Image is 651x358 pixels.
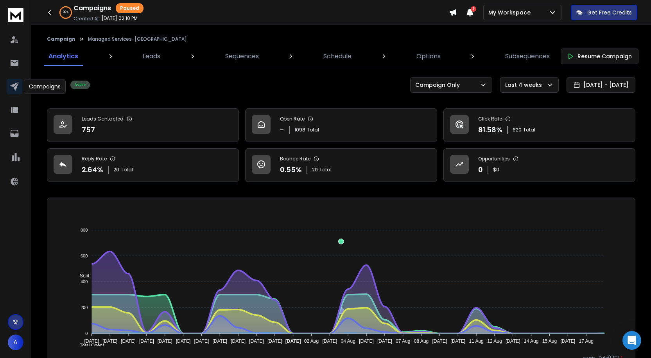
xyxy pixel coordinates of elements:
[102,15,138,22] p: [DATE] 02:10 PM
[8,8,23,22] img: logo
[84,338,99,344] tspan: [DATE]
[139,338,154,344] tspan: [DATE]
[280,124,284,135] p: -
[341,338,355,344] tspan: 04 Aug
[138,47,165,66] a: Leads
[121,167,133,173] span: Total
[116,3,143,13] div: Paused
[412,47,445,66] a: Options
[63,10,68,15] p: 99 %
[245,108,437,142] a: Open Rate-1098Total
[478,116,502,122] p: Click Rate
[524,338,538,344] tspan: 14 Aug
[81,228,88,232] tspan: 800
[396,338,410,344] tspan: 07 Aug
[74,343,105,348] span: Total Opens
[231,338,246,344] tspan: [DATE]
[70,81,90,89] div: Active
[48,52,78,61] p: Analytics
[82,156,107,162] p: Reply Rate
[267,338,282,344] tspan: [DATE]
[478,124,502,135] p: 81.58 %
[469,338,483,344] tspan: 11 Aug
[523,127,535,133] span: Total
[567,77,635,93] button: [DATE] - [DATE]
[82,124,95,135] p: 757
[471,6,476,12] span: 1
[194,338,209,344] tspan: [DATE]
[571,5,637,20] button: Get Free Credits
[414,338,429,344] tspan: 08 Aug
[323,52,352,61] p: Schedule
[280,164,302,175] p: 0.55 %
[85,331,88,336] tspan: 0
[622,331,641,350] div: Open Intercom Messenger
[81,254,88,258] tspan: 600
[542,338,557,344] tspan: 15 Aug
[82,164,103,175] p: 2.64 %
[506,338,520,344] tspan: [DATE]
[81,305,88,310] tspan: 200
[8,335,23,350] button: A
[280,156,310,162] p: Bounce Rate
[505,52,550,61] p: Subsequences
[500,47,554,66] a: Subsequences
[307,127,319,133] span: Total
[81,279,88,284] tspan: 400
[478,156,510,162] p: Opportunities
[312,167,318,173] span: 20
[487,338,502,344] tspan: 12 Aug
[432,338,447,344] tspan: [DATE]
[377,338,392,344] tspan: [DATE]
[113,167,119,173] span: 20
[47,36,75,42] button: Campaign
[24,79,66,94] div: Campaigns
[121,338,136,344] tspan: [DATE]
[415,81,463,89] p: Campaign Only
[319,167,332,173] span: Total
[47,108,239,142] a: Leads Contacted757
[249,338,264,344] tspan: [DATE]
[443,148,635,182] a: Opportunities0$0
[294,127,305,133] span: 1098
[450,338,465,344] tspan: [DATE]
[143,52,160,61] p: Leads
[221,47,264,66] a: Sequences
[280,116,305,122] p: Open Rate
[212,338,227,344] tspan: [DATE]
[82,116,124,122] p: Leads Contacted
[285,338,301,344] tspan: [DATE]
[304,338,319,344] tspan: 02 Aug
[176,338,191,344] tspan: [DATE]
[245,148,437,182] a: Bounce Rate0.55%20Total
[488,9,534,16] p: My Workspace
[513,127,522,133] span: 620
[47,148,239,182] a: Reply Rate2.64%20Total
[561,49,638,64] button: Resume Campaign
[505,81,545,89] p: Last 4 weeks
[493,167,499,173] p: $ 0
[416,52,441,61] p: Options
[74,4,111,13] h1: Campaigns
[88,36,187,42] p: Managed Services-[GEOGRAPHIC_DATA]
[322,338,337,344] tspan: [DATE]
[587,9,632,16] p: Get Free Credits
[579,338,593,344] tspan: 17 Aug
[225,52,259,61] p: Sequences
[158,338,172,344] tspan: [DATE]
[74,16,100,22] p: Created At:
[102,338,117,344] tspan: [DATE]
[44,47,83,66] a: Analytics
[359,338,374,344] tspan: [DATE]
[560,338,575,344] tspan: [DATE]
[74,273,90,279] span: Sent
[319,47,356,66] a: Schedule
[443,108,635,142] a: Click Rate81.58%620Total
[478,164,483,175] p: 0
